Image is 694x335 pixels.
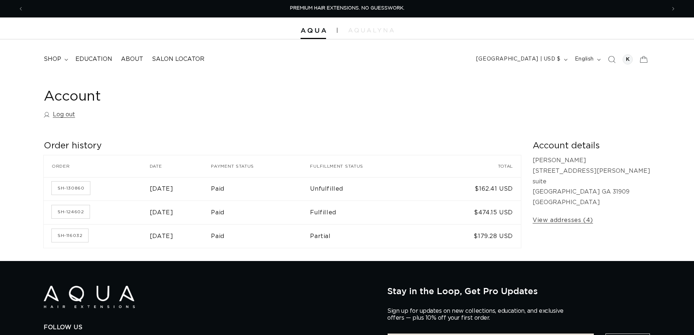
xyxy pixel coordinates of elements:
button: [GEOGRAPHIC_DATA] | USD $ [472,52,571,66]
td: Paid [211,224,310,248]
time: [DATE] [150,186,173,192]
img: aqualyna.com [348,28,394,32]
td: Unfulfilled [310,177,429,201]
a: Log out [44,109,75,120]
button: Previous announcement [13,2,29,16]
a: Education [71,51,117,67]
span: Salon Locator [152,55,204,63]
button: English [571,52,604,66]
span: shop [44,55,61,63]
time: [DATE] [150,210,173,215]
img: Aqua Hair Extensions [44,286,135,308]
th: Order [44,155,150,177]
td: Fulfilled [310,200,429,224]
td: Paid [211,200,310,224]
td: $162.41 USD [429,177,521,201]
th: Total [429,155,521,177]
th: Payment status [211,155,310,177]
p: Sign up for updates on new collections, education, and exclusive offers — plus 10% off your first... [387,308,569,322]
span: About [121,55,143,63]
h2: Stay in the Loop, Get Pro Updates [387,286,650,296]
th: Date [150,155,211,177]
a: About [117,51,148,67]
td: Paid [211,177,310,201]
span: English [575,55,594,63]
a: Salon Locator [148,51,209,67]
th: Fulfillment status [310,155,429,177]
h2: Follow Us [44,324,376,331]
summary: shop [39,51,71,67]
p: [PERSON_NAME] [STREET_ADDRESS][PERSON_NAME] suite [GEOGRAPHIC_DATA] GA 31909 [GEOGRAPHIC_DATA] [533,155,650,208]
span: [GEOGRAPHIC_DATA] | USD $ [476,55,561,63]
img: Aqua Hair Extensions [301,28,326,33]
summary: Search [604,51,620,67]
h2: Order history [44,140,521,152]
a: Order number SH-124602 [52,205,90,218]
td: Partial [310,224,429,248]
td: $474.15 USD [429,200,521,224]
span: Education [75,55,112,63]
a: View addresses (4) [533,215,593,226]
span: PREMIUM HAIR EXTENSIONS. NO GUESSWORK. [290,6,404,11]
td: $179.28 USD [429,224,521,248]
h2: Account details [533,140,650,152]
button: Next announcement [665,2,681,16]
h1: Account [44,88,650,106]
a: Order number SH-116032 [52,229,88,242]
time: [DATE] [150,233,173,239]
a: Order number SH-130860 [52,182,90,195]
